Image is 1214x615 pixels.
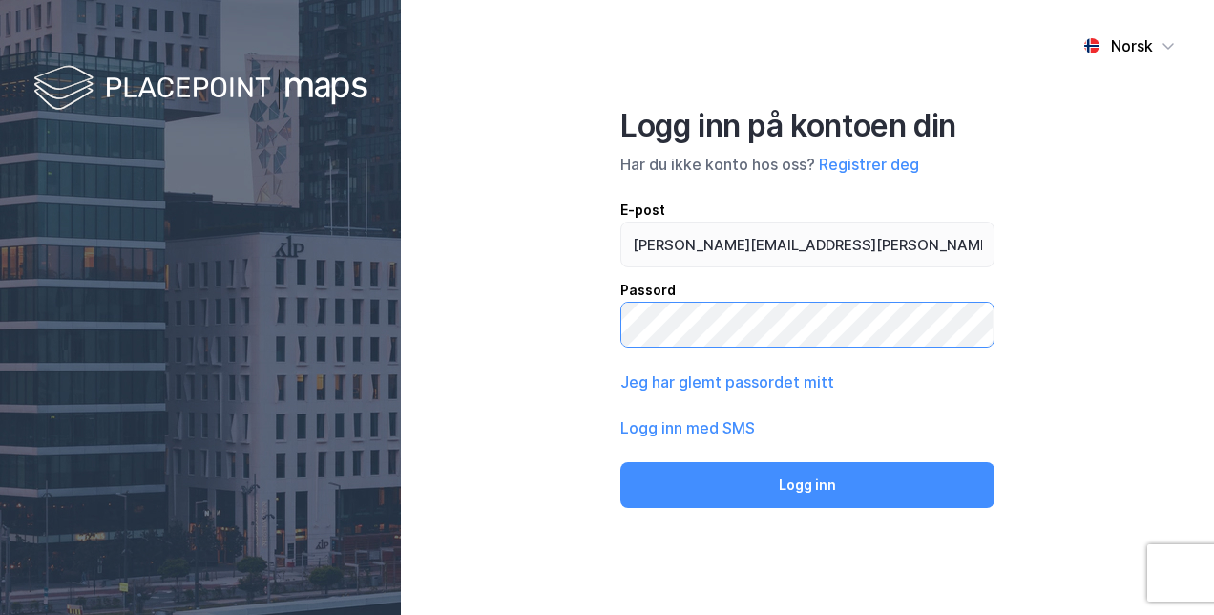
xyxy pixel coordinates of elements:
[1111,34,1153,57] div: Norsk
[819,153,919,176] button: Registrer deg
[620,462,994,508] button: Logg inn
[620,279,994,302] div: Passord
[620,107,994,145] div: Logg inn på kontoen din
[620,199,994,222] div: E-post
[1119,523,1214,615] div: Kontrollprogram for chat
[620,416,755,439] button: Logg inn med SMS
[1119,523,1214,615] iframe: Chat Widget
[33,61,367,117] img: logo-white.f07954bde2210d2a523dddb988cd2aa7.svg
[620,153,994,176] div: Har du ikke konto hos oss?
[620,371,834,393] button: Jeg har glemt passordet mitt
